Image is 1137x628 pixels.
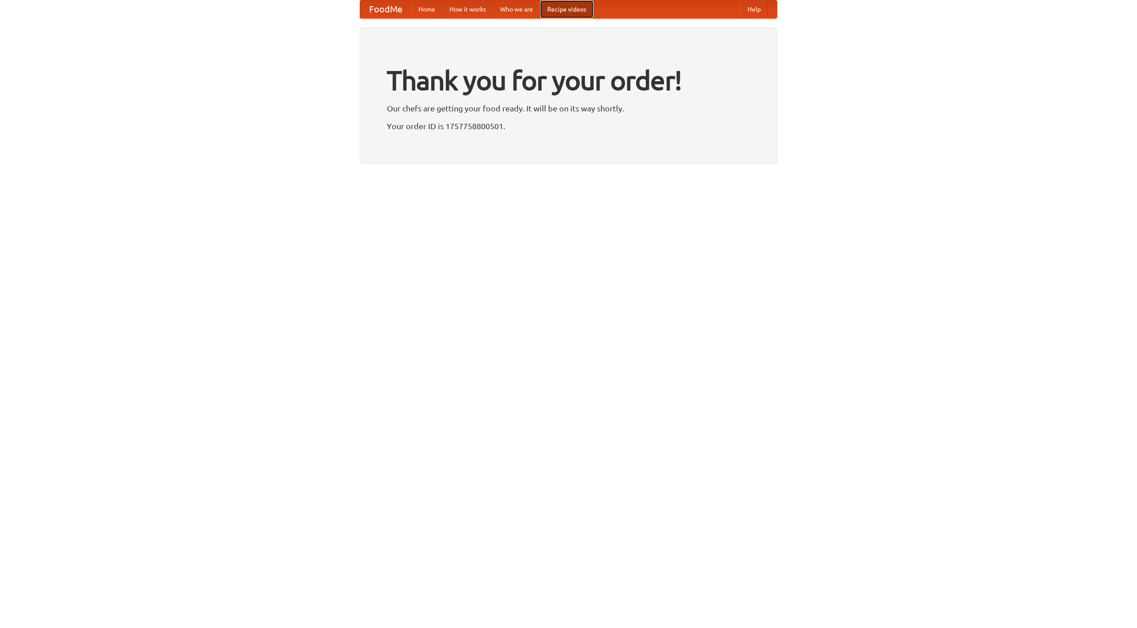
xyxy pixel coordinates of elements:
a: Recipe videos [540,0,593,18]
a: How it works [442,0,493,18]
a: Home [411,0,442,18]
a: FoodMe [360,0,411,18]
p: Our chefs are getting your food ready. It will be on its way shortly. [387,102,750,115]
a: Who we are [493,0,540,18]
a: Help [740,0,768,18]
h1: Thank you for your order! [387,59,750,102]
p: Your order ID is 1757758800501. [387,119,750,133]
